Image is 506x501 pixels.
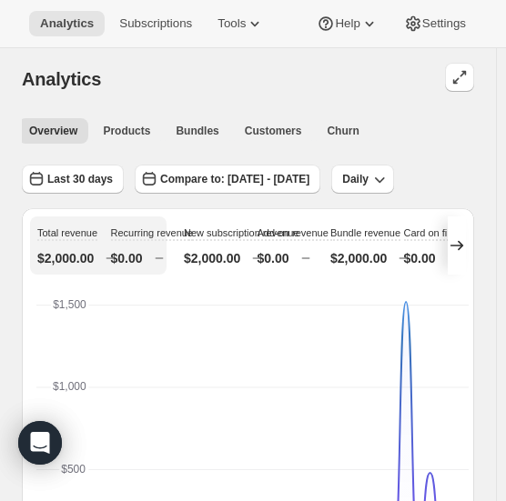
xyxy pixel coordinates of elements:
span: Subscriptions [119,16,192,31]
text: $1,500 [53,298,86,311]
p: $0.00 [404,249,436,267]
span: Card on file [404,227,455,238]
span: Tools [218,16,246,31]
button: Tools [207,11,275,36]
button: Settings [393,11,477,36]
span: Bundle revenue [330,227,400,238]
button: Last 30 days [22,165,124,194]
span: Overview [29,124,77,138]
button: Subscriptions [108,11,203,36]
button: Help [306,11,389,36]
button: Compare to: [DATE] - [DATE] [135,165,320,194]
span: Analytics [40,16,94,31]
span: New subscription revenue [184,227,299,238]
p: $2,000.00 [37,249,94,267]
div: Open Intercom Messenger [18,421,62,465]
text: $1,000 [53,380,86,393]
span: Add-on revenue [258,227,329,238]
span: Bundles [176,124,218,138]
button: Analytics [29,11,105,36]
button: Daily [331,165,394,194]
span: Help [335,16,359,31]
p: $0.00 [258,249,289,267]
span: Recurring revenue [111,227,194,238]
span: Products [103,124,150,138]
span: Churn [327,124,359,138]
p: $2,000.00 [330,249,387,267]
text: $500 [61,463,86,476]
span: Total revenue [37,227,97,238]
span: Settings [422,16,466,31]
span: Analytics [22,69,101,89]
span: Customers [245,124,302,138]
p: $2,000.00 [184,249,240,267]
span: Daily [342,172,369,186]
p: $0.00 [111,249,143,267]
span: Last 30 days [47,172,113,186]
span: Compare to: [DATE] - [DATE] [160,172,309,186]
